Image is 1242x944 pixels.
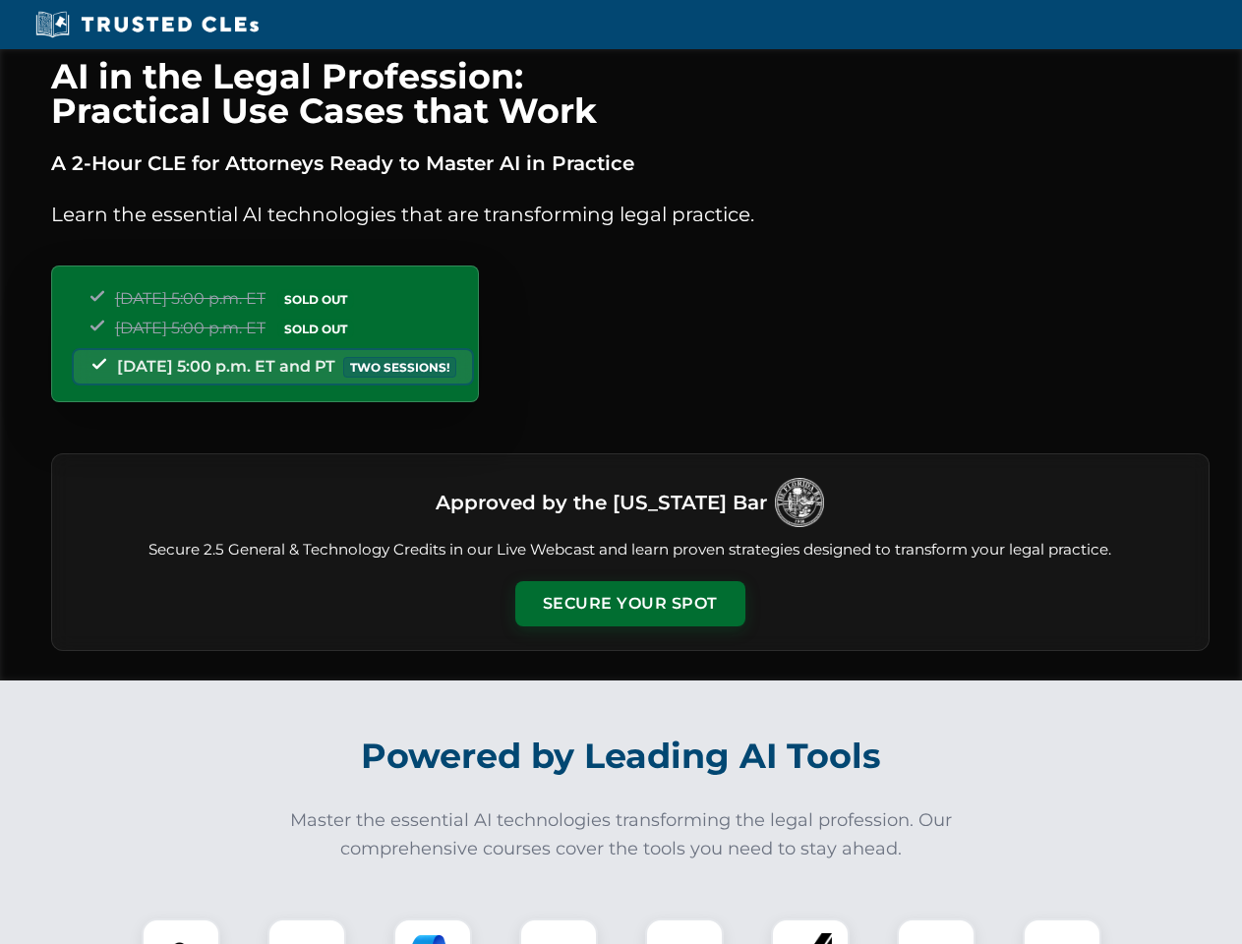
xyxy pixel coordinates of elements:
h3: Approved by the [US_STATE] Bar [436,485,767,520]
span: [DATE] 5:00 p.m. ET [115,289,266,308]
h1: AI in the Legal Profession: Practical Use Cases that Work [51,59,1210,128]
p: Learn the essential AI technologies that are transforming legal practice. [51,199,1210,230]
h2: Powered by Leading AI Tools [77,722,1166,791]
p: A 2-Hour CLE for Attorneys Ready to Master AI in Practice [51,147,1210,179]
button: Secure Your Spot [515,581,745,626]
span: SOLD OUT [277,289,354,310]
span: [DATE] 5:00 p.m. ET [115,319,266,337]
img: Logo [775,478,824,527]
p: Secure 2.5 General & Technology Credits in our Live Webcast and learn proven strategies designed ... [76,539,1185,561]
img: Trusted CLEs [30,10,265,39]
p: Master the essential AI technologies transforming the legal profession. Our comprehensive courses... [277,806,966,863]
span: SOLD OUT [277,319,354,339]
